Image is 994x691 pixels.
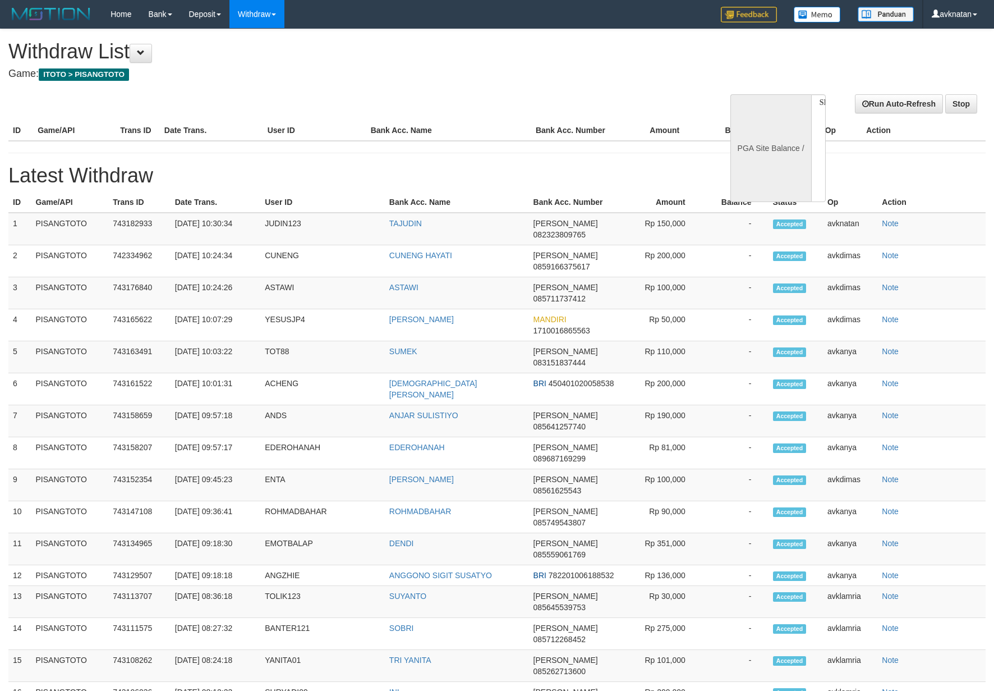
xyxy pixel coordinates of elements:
[31,373,109,405] td: PISANGTOTO
[533,379,546,388] span: BRI
[389,592,426,601] a: SUYANTO
[8,437,31,469] td: 8
[171,277,260,309] td: [DATE] 10:24:26
[108,650,171,682] td: 743108262
[31,437,109,469] td: PISANGTOTO
[8,650,31,682] td: 15
[171,501,260,533] td: [DATE] 09:36:41
[171,213,260,245] td: [DATE] 10:30:34
[823,469,877,501] td: avkdimas
[8,120,33,141] th: ID
[624,533,702,565] td: Rp 351,000
[823,192,877,213] th: Op
[171,650,260,682] td: [DATE] 08:24:18
[8,341,31,373] td: 5
[533,326,590,335] span: 1710016865563
[768,192,823,213] th: Status
[260,245,385,277] td: CUNENG
[8,565,31,586] td: 12
[31,650,109,682] td: PISANGTOTO
[108,341,171,373] td: 743163491
[702,469,768,501] td: -
[862,120,986,141] th: Action
[108,405,171,437] td: 743158659
[533,603,586,612] span: 085645539753
[702,533,768,565] td: -
[8,533,31,565] td: 11
[882,656,899,665] a: Note
[116,120,160,141] th: Trans ID
[389,507,451,516] a: ROHMADBAHAR
[702,309,768,341] td: -
[877,192,986,213] th: Action
[773,571,807,581] span: Accepted
[533,667,586,676] span: 085262713600
[533,592,598,601] span: [PERSON_NAME]
[260,277,385,309] td: ASTAWI
[389,475,454,484] a: [PERSON_NAME]
[171,618,260,650] td: [DATE] 08:27:32
[171,405,260,437] td: [DATE] 09:57:18
[823,341,877,373] td: avkanya
[773,251,807,261] span: Accepted
[31,277,109,309] td: PISANGTOTO
[108,373,171,405] td: 743161522
[882,411,899,420] a: Note
[389,315,454,324] a: [PERSON_NAME]
[533,624,598,633] span: [PERSON_NAME]
[823,618,877,650] td: avklamria
[8,586,31,618] td: 13
[260,565,385,586] td: ANGZHIE
[821,120,862,141] th: Op
[31,405,109,437] td: PISANGTOTO
[533,422,586,431] span: 085641257740
[773,411,807,421] span: Accepted
[260,373,385,405] td: ACHENG
[882,475,899,484] a: Note
[529,192,624,213] th: Bank Acc. Number
[614,120,696,141] th: Amount
[702,501,768,533] td: -
[108,437,171,469] td: 743158207
[389,656,431,665] a: TRI YANITA
[624,245,702,277] td: Rp 200,000
[171,586,260,618] td: [DATE] 08:36:18
[773,539,807,549] span: Accepted
[263,120,366,141] th: User ID
[624,469,702,501] td: Rp 100,000
[385,192,529,213] th: Bank Acc. Name
[624,341,702,373] td: Rp 110,000
[8,501,31,533] td: 10
[702,213,768,245] td: -
[730,94,811,202] div: PGA Site Balance /
[624,501,702,533] td: Rp 90,000
[533,635,586,644] span: 085712268452
[533,518,586,527] span: 085749543807
[823,213,877,245] td: avknatan
[702,618,768,650] td: -
[260,192,385,213] th: User ID
[773,315,807,325] span: Accepted
[533,475,598,484] span: [PERSON_NAME]
[8,309,31,341] td: 4
[823,501,877,533] td: avkanya
[882,624,899,633] a: Note
[533,294,586,303] span: 085711737412
[702,565,768,586] td: -
[823,309,877,341] td: avkdimas
[260,341,385,373] td: TOT88
[108,501,171,533] td: 743147108
[624,586,702,618] td: Rp 30,000
[823,245,877,277] td: avkdimas
[882,443,899,452] a: Note
[108,192,171,213] th: Trans ID
[823,586,877,618] td: avklamria
[549,379,614,388] span: 450401020058538
[260,213,385,245] td: JUDIN123
[721,7,777,22] img: Feedback.jpg
[533,262,590,271] span: 0859166375617
[702,277,768,309] td: -
[260,469,385,501] td: ENTA
[8,40,651,63] h1: Withdraw List
[171,565,260,586] td: [DATE] 09:18:18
